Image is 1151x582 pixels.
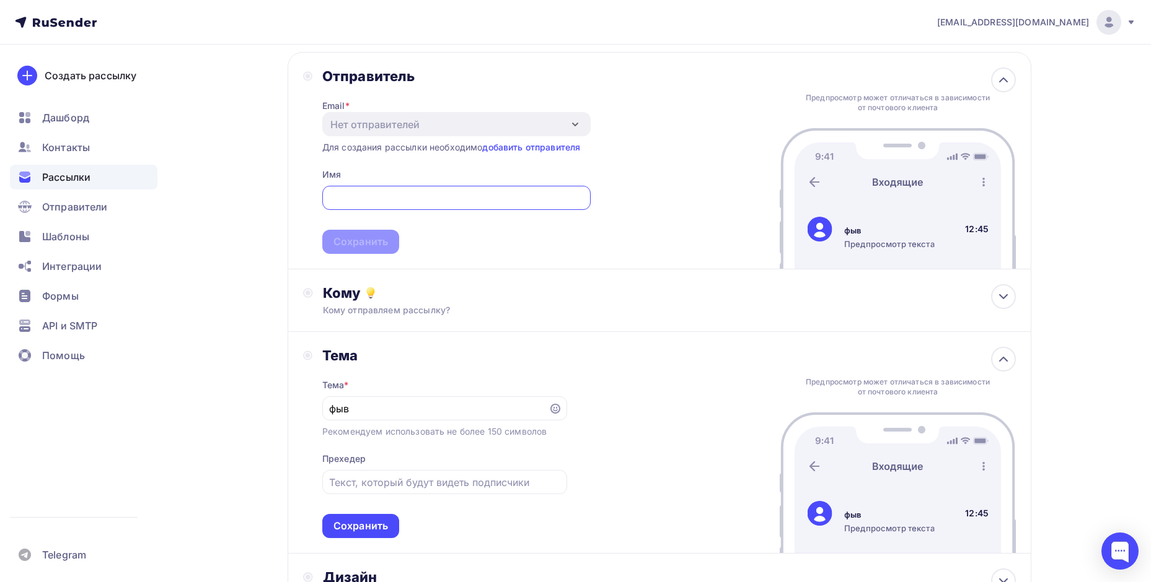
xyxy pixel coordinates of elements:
[322,112,591,136] button: Нет отправителей
[322,379,349,391] div: Тема
[844,509,935,520] div: фыв
[322,141,580,154] div: Для создания рассылки необходимо
[803,93,994,113] div: Предпросмотр может отличаться в зависимости от почтового клиента
[329,475,560,490] input: Текст, который будут видеть подписчики
[10,105,157,130] a: Дашборд
[42,140,90,155] span: Контакты
[10,224,157,249] a: Шаблоны
[10,165,157,189] a: Рассылки
[322,453,366,465] div: Прехедер
[330,117,420,132] div: Нет отправителей
[323,304,947,316] div: Кому отправляем рассылку?
[10,194,157,219] a: Отправители
[45,68,136,83] div: Создать рассылку
[42,170,90,185] span: Рассылки
[844,225,935,236] div: фыв
[42,110,89,125] span: Дашборд
[42,348,85,363] span: Помощь
[42,289,79,303] span: Формы
[844,238,935,250] div: Предпросмотр текста
[333,519,388,533] div: Сохранить
[965,507,989,519] div: 12:45
[10,135,157,160] a: Контакты
[329,401,541,416] input: Укажите тему письма
[42,259,102,274] span: Интеграции
[322,168,341,181] div: Имя
[42,547,86,562] span: Telegram
[10,284,157,308] a: Формы
[323,284,1016,302] div: Кому
[322,425,547,438] div: Рекомендуем использовать не более 150 символов
[322,67,591,85] div: Отправитель
[965,223,989,235] div: 12:45
[322,100,350,112] div: Email
[482,142,580,152] a: добавить отправителя
[42,199,108,214] span: Отправители
[937,10,1136,35] a: [EMAIL_ADDRESS][DOMAIN_NAME]
[844,523,935,534] div: Предпросмотр текста
[322,347,567,364] div: Тема
[803,377,994,397] div: Предпросмотр может отличаться в зависимости от почтового клиента
[937,16,1089,28] span: [EMAIL_ADDRESS][DOMAIN_NAME]
[42,229,89,244] span: Шаблоны
[42,318,97,333] span: API и SMTP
